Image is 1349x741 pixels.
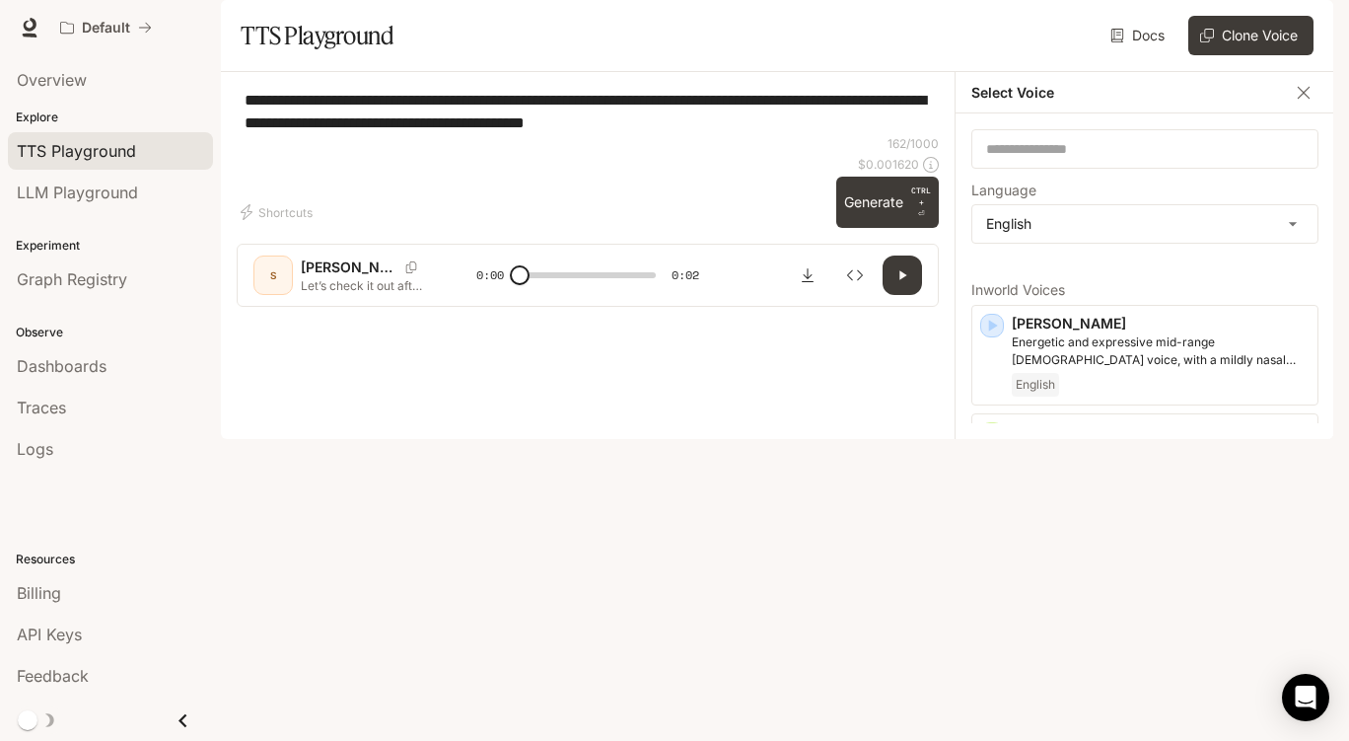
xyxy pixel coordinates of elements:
[241,16,393,55] h1: TTS Playground
[1188,16,1313,55] button: Clone Voice
[971,184,1036,197] p: Language
[835,256,875,295] button: Inspect
[257,259,289,291] div: S
[672,265,699,285] span: 0:02
[397,261,425,273] button: Copy Voice ID
[1012,422,1310,442] p: [PERSON_NAME]
[1106,16,1172,55] a: Docs
[911,185,931,220] p: ⏎
[1012,333,1310,369] p: Energetic and expressive mid-range male voice, with a mildly nasal quality
[836,177,939,228] button: GenerateCTRL +⏎
[301,277,429,294] p: Let’s check it out after school. This sounds magical
[972,205,1317,243] div: English
[1282,674,1329,721] div: Open Intercom Messenger
[971,283,1318,297] p: Inworld Voices
[301,258,397,277] p: [PERSON_NAME]
[1012,373,1059,397] span: English
[51,8,161,47] button: All workspaces
[788,256,827,295] button: Download audio
[1012,314,1310,333] p: [PERSON_NAME]
[858,156,919,173] p: $ 0.001620
[911,185,931,208] p: CTRL +
[237,196,320,228] button: Shortcuts
[476,265,504,285] span: 0:00
[82,20,130,37] p: Default
[887,135,939,152] p: 162 / 1000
